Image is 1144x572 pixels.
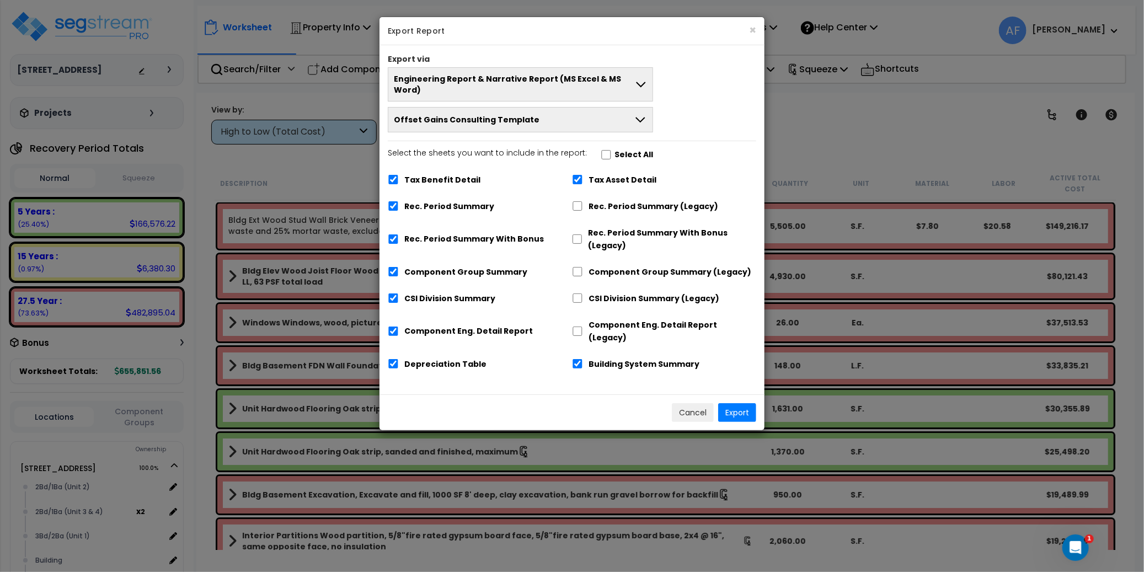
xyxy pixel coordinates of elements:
button: Cancel [672,403,714,422]
span: Engineering Report & Narrative Report (MS Excel & MS Word) [394,73,634,95]
label: Depreciation Table [404,358,487,371]
button: × [749,24,756,36]
label: Component Group Summary [404,266,527,279]
iframe: Intercom live chat [1062,534,1089,561]
label: Building System Summary [589,358,699,371]
button: Offset Gains Consulting Template [388,107,653,132]
label: Component Eng. Detail Report [404,325,533,338]
span: Offset Gains Consulting Template [394,114,539,125]
label: Tax Asset Detail [589,174,656,186]
label: Component Eng. Detail Report (Legacy) [589,319,756,344]
button: Engineering Report & Narrative Report (MS Excel & MS Word) [388,67,653,101]
label: Rec. Period Summary With Bonus (Legacy) [588,227,756,252]
input: Select the sheets you want to include in the report:Select All [601,150,612,159]
label: Tax Benefit Detail [404,174,480,186]
span: 1 [1085,534,1094,543]
label: CSI Division Summary (Legacy) [589,292,719,305]
label: Select All [614,148,653,161]
label: Component Group Summary (Legacy) [589,266,751,279]
label: CSI Division Summary [404,292,495,305]
label: Rec. Period Summary With Bonus [404,233,544,245]
label: Rec. Period Summary (Legacy) [589,200,718,213]
p: Select the sheets you want to include in the report: [388,147,587,160]
h5: Export Report [388,25,756,36]
button: Export [718,403,756,422]
label: Export via [388,54,430,65]
label: Rec. Period Summary [404,200,494,213]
